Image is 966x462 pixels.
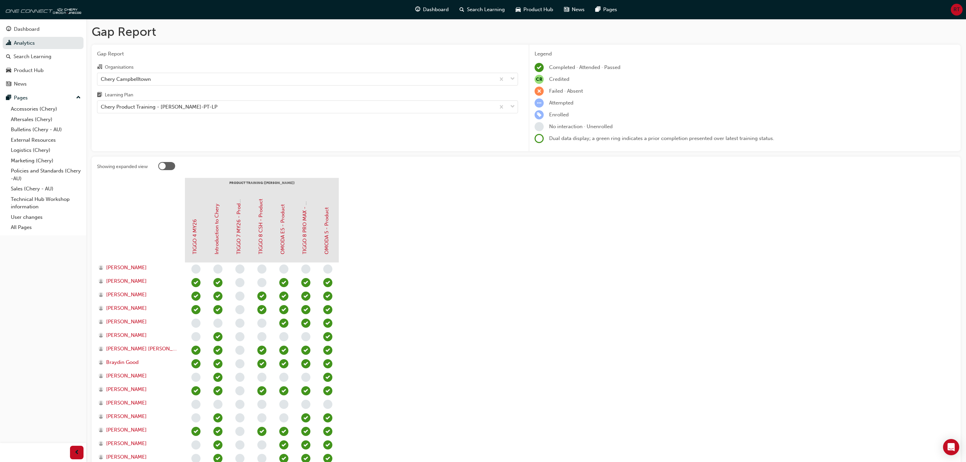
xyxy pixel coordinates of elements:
[8,156,84,166] a: Marketing (Chery)
[191,305,201,314] span: learningRecordVerb_PASS-icon
[467,6,505,14] span: Search Learning
[535,50,955,58] div: Legend
[235,292,244,301] span: learningRecordVerb_NONE-icon
[3,92,84,104] button: Pages
[8,135,84,145] a: External Resources
[257,413,266,422] span: learningRecordVerb_NONE-icon
[6,95,11,101] span: pages-icon
[105,92,133,98] div: Learning Plan
[257,264,266,274] span: learningRecordVerb_NONE-icon
[535,87,544,96] span: learningRecordVerb_FAIL-icon
[235,359,244,368] span: learningRecordVerb_NONE-icon
[415,5,420,14] span: guage-icon
[301,292,310,301] span: learningRecordVerb_PASS-icon
[257,332,266,341] span: learningRecordVerb_NONE-icon
[301,413,310,422] span: learningRecordVerb_PASS-icon
[301,386,310,395] span: learningRecordVerb_PASS-icon
[98,304,179,312] a: [PERSON_NAME]
[98,399,179,407] a: [PERSON_NAME]
[258,199,264,254] a: TIGGO 8 CSH - Product
[3,78,84,90] a: News
[213,292,222,301] span: learningRecordVerb_COMPLETE-icon
[98,291,179,299] a: [PERSON_NAME]
[549,100,573,106] span: Attempted
[185,178,339,195] div: PRODUCT TRAINING ([PERSON_NAME])
[301,278,310,287] span: learningRecordVerb_PASS-icon
[279,264,288,274] span: learningRecordVerb_NONE-icon
[214,204,220,254] a: Introduction to Chery
[191,440,201,449] span: learningRecordVerb_NONE-icon
[323,386,332,395] span: learningRecordVerb_PASS-icon
[191,264,201,274] span: learningRecordVerb_NONE-icon
[301,305,310,314] span: learningRecordVerb_PASS-icon
[235,373,244,382] span: learningRecordVerb_NONE-icon
[323,427,332,436] span: learningRecordVerb_PASS-icon
[279,346,288,355] span: learningRecordVerb_PASS-icon
[323,346,332,355] span: learningRecordVerb_PASS-icon
[279,292,288,301] span: learningRecordVerb_PASS-icon
[106,331,147,339] span: [PERSON_NAME]
[535,63,544,72] span: learningRecordVerb_COMPLETE-icon
[279,373,288,382] span: learningRecordVerb_NONE-icon
[535,75,544,84] span: null-icon
[549,135,774,141] span: Dual data display; a green ring indicates a prior completion presented over latest training status.
[3,22,84,92] button: DashboardAnalyticsSearch LearningProduct HubNews
[14,94,28,102] div: Pages
[279,413,288,422] span: learningRecordVerb_NONE-icon
[323,292,332,301] span: learningRecordVerb_PASS-icon
[191,373,201,382] span: learningRecordVerb_NONE-icon
[98,426,179,434] a: [PERSON_NAME]
[235,346,244,355] span: learningRecordVerb_NONE-icon
[279,278,288,287] span: learningRecordVerb_PASS-icon
[101,75,151,83] div: Chery Campbelltown
[98,264,179,272] a: [PERSON_NAME]
[235,427,244,436] span: learningRecordVerb_NONE-icon
[8,194,84,212] a: Technical Hub Workshop information
[279,427,288,436] span: learningRecordVerb_PASS-icon
[280,204,286,254] a: OMODA E5 - Product
[235,319,244,328] span: learningRecordVerb_NONE-icon
[8,212,84,223] a: User changes
[213,264,222,274] span: learningRecordVerb_NONE-icon
[98,372,179,380] a: [PERSON_NAME]
[3,50,84,63] a: Search Learning
[235,264,244,274] span: learningRecordVerb_NONE-icon
[323,305,332,314] span: learningRecordVerb_PASS-icon
[3,3,81,16] a: oneconnect
[213,386,222,395] span: learningRecordVerb_COMPLETE-icon
[323,413,332,422] span: learningRecordVerb_PASS-icon
[76,93,81,102] span: up-icon
[590,3,622,17] a: pages-iconPages
[603,6,617,14] span: Pages
[257,359,266,368] span: learningRecordVerb_PASS-icon
[191,359,201,368] span: learningRecordVerb_PASS-icon
[213,319,222,328] span: learningRecordVerb_NONE-icon
[257,440,266,449] span: learningRecordVerb_NONE-icon
[323,319,332,328] span: learningRecordVerb_PASS-icon
[8,124,84,135] a: Bulletins (Chery - AU)
[74,448,79,457] span: prev-icon
[279,332,288,341] span: learningRecordVerb_NONE-icon
[191,332,201,341] span: learningRecordVerb_NONE-icon
[236,196,242,254] a: TIGGO 7 MY26 - Product
[213,413,222,422] span: learningRecordVerb_COMPLETE-icon
[235,400,244,409] span: learningRecordVerb_NONE-icon
[213,359,222,368] span: learningRecordVerb_COMPLETE-icon
[301,332,310,341] span: learningRecordVerb_NONE-icon
[106,277,147,285] span: [PERSON_NAME]
[410,3,454,17] a: guage-iconDashboard
[235,440,244,449] span: learningRecordVerb_NONE-icon
[106,386,147,393] span: [PERSON_NAME]
[213,400,222,409] span: learningRecordVerb_NONE-icon
[572,6,585,14] span: News
[549,88,583,94] span: Failed · Absent
[535,110,544,119] span: learningRecordVerb_ENROLL-icon
[323,332,332,341] span: learningRecordVerb_PASS-icon
[279,319,288,328] span: learningRecordVerb_PASS-icon
[97,64,102,70] span: organisation-icon
[510,3,559,17] a: car-iconProduct Hub
[323,359,332,368] span: learningRecordVerb_PASS-icon
[213,373,222,382] span: learningRecordVerb_COMPLETE-icon
[191,427,201,436] span: learningRecordVerb_PASS-icon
